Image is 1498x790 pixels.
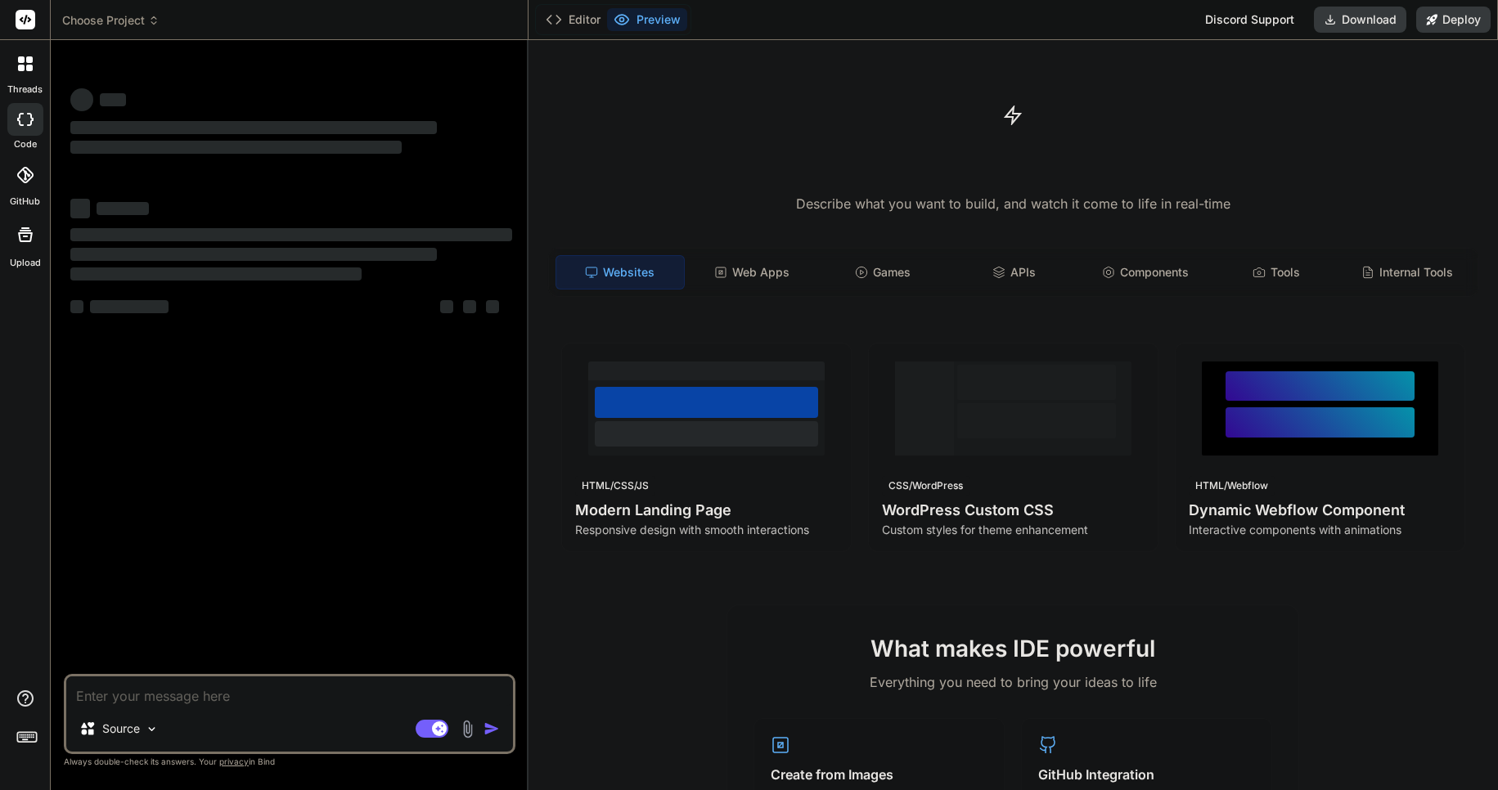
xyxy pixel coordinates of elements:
[1343,255,1471,290] div: Internal Tools
[70,300,83,313] span: ‌
[1189,522,1451,538] p: Interactive components with animations
[1189,476,1275,496] div: HTML/Webflow
[575,476,655,496] div: HTML/CSS/JS
[575,499,838,522] h4: Modern Landing Page
[102,720,140,737] p: Source
[486,300,499,313] span: ‌
[100,93,126,106] span: ‌
[607,8,687,31] button: Preview
[1314,7,1406,33] button: Download
[70,199,90,218] span: ‌
[771,765,987,784] h4: Create from Images
[7,83,43,97] label: threads
[538,155,1488,184] h1: Turn ideas into code instantly
[70,141,402,154] span: ‌
[440,300,453,313] span: ‌
[1416,7,1491,33] button: Deploy
[556,255,685,290] div: Websites
[538,194,1488,215] p: Describe what you want to build, and watch it come to life in real-time
[575,522,838,538] p: Responsive design with smooth interactions
[70,248,437,261] span: ‌
[1195,7,1304,33] div: Discord Support
[753,631,1272,666] h2: What makes IDE powerful
[753,672,1272,692] p: Everything you need to bring your ideas to life
[484,720,500,737] img: icon
[70,88,93,111] span: ‌
[1189,499,1451,522] h4: Dynamic Webflow Component
[882,499,1145,522] h4: WordPress Custom CSS
[539,8,607,31] button: Editor
[1212,255,1340,290] div: Tools
[70,121,437,134] span: ‌
[70,228,512,241] span: ‌
[463,300,476,313] span: ‌
[10,256,41,270] label: Upload
[882,476,969,496] div: CSS/WordPress
[950,255,1077,290] div: APIs
[882,522,1145,538] p: Custom styles for theme enhancement
[145,722,159,736] img: Pick Models
[688,255,816,290] div: Web Apps
[819,255,947,290] div: Games
[219,756,249,766] span: privacy
[458,720,477,738] img: attachment
[97,202,149,215] span: ‌
[10,195,40,209] label: GitHub
[62,12,160,29] span: Choose Project
[70,267,362,281] span: ‌
[90,300,169,313] span: ‌
[14,137,37,151] label: code
[1081,255,1208,290] div: Components
[1038,765,1255,784] h4: GitHub Integration
[64,754,515,770] p: Always double-check its answers. Your in Bind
